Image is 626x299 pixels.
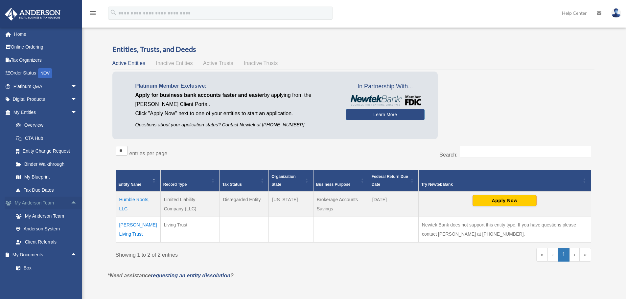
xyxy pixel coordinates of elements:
[369,191,418,217] td: [DATE]
[369,170,418,192] th: Federal Return Due Date: Activate to sort
[5,28,87,41] a: Home
[220,170,269,192] th: Tax Status: Activate to sort
[135,81,336,91] p: Platinum Member Exclusive:
[135,109,336,118] p: Click "Apply Now" next to one of your entities to start an application.
[160,191,220,217] td: Limited Liability Company (LLC)
[135,92,264,98] span: Apply for business bank accounts faster and easier
[536,248,548,262] a: First
[71,197,84,210] span: arrow_drop_up
[135,91,336,109] p: by applying from the [PERSON_NAME] Client Portal.
[9,209,87,223] a: My Anderson Team
[271,174,295,187] span: Organization State
[160,217,220,243] td: Living Trust
[71,93,84,106] span: arrow_drop_down
[9,223,87,236] a: Anderson System
[372,174,408,187] span: Federal Return Due Date
[151,273,230,278] a: requesting an entity dissolution
[156,60,193,66] span: Inactive Entities
[244,60,278,66] span: Inactive Trusts
[89,9,97,17] i: menu
[418,170,591,192] th: Try Newtek Bank : Activate to sort
[5,106,84,119] a: My Entitiesarrow_drop_down
[135,121,336,129] p: Questions about your application status? Contact Newtek at [PHONE_NUMBER]
[110,9,117,16] i: search
[5,93,87,106] a: Digital Productsarrow_drop_down
[5,80,87,93] a: Platinum Q&Aarrow_drop_down
[9,158,84,171] a: Binder Walkthrough
[316,182,351,187] span: Business Purpose
[9,261,87,274] a: Box
[5,41,87,54] a: Online Ordering
[5,197,87,210] a: My Anderson Teamarrow_drop_up
[9,171,84,184] a: My Blueprint
[9,274,87,288] a: Meeting Minutes
[116,191,160,217] td: Humble Roots, LLC
[313,170,369,192] th: Business Purpose: Activate to sort
[220,191,269,217] td: Disregarded Entity
[548,248,558,262] a: Previous
[108,273,234,278] em: *Need assistance ?
[439,152,457,158] label: Search:
[558,248,569,262] a: 1
[9,119,81,132] a: Overview
[418,217,591,243] td: Newtek Bank does not support this entity type. If you have questions please contact [PERSON_NAME]...
[580,248,591,262] a: Last
[5,53,87,67] a: Tax Organizers
[9,145,84,158] a: Entity Change Request
[9,183,84,197] a: Tax Due Dates
[71,248,84,262] span: arrow_drop_up
[71,80,84,93] span: arrow_drop_down
[89,11,97,17] a: menu
[5,67,87,80] a: Order StatusNEW
[9,235,87,248] a: Client Referrals
[160,170,220,192] th: Record Type: Activate to sort
[38,68,52,78] div: NEW
[163,182,187,187] span: Record Type
[116,248,349,260] div: Showing 1 to 2 of 2 entries
[116,217,160,243] td: [PERSON_NAME] Living Trust
[3,8,62,21] img: Anderson Advisors Platinum Portal
[421,181,581,188] div: Try Newtek Bank
[222,182,242,187] span: Tax Status
[112,44,594,54] h3: Entities, Trusts, and Deeds
[112,60,145,66] span: Active Entities
[129,151,168,156] label: entries per page
[203,60,233,66] span: Active Trusts
[349,95,421,106] img: NewtekBankLogoSM.png
[569,248,580,262] a: Next
[611,8,621,18] img: User Pic
[71,106,84,119] span: arrow_drop_down
[5,248,87,262] a: My Documentsarrow_drop_up
[269,191,313,217] td: [US_STATE]
[346,81,425,92] span: In Partnership With...
[9,132,84,145] a: CTA Hub
[269,170,313,192] th: Organization State: Activate to sort
[346,109,425,120] a: Learn More
[473,195,537,206] button: Apply Now
[313,191,369,217] td: Brokerage Accounts Savings
[116,170,160,192] th: Entity Name: Activate to invert sorting
[119,182,141,187] span: Entity Name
